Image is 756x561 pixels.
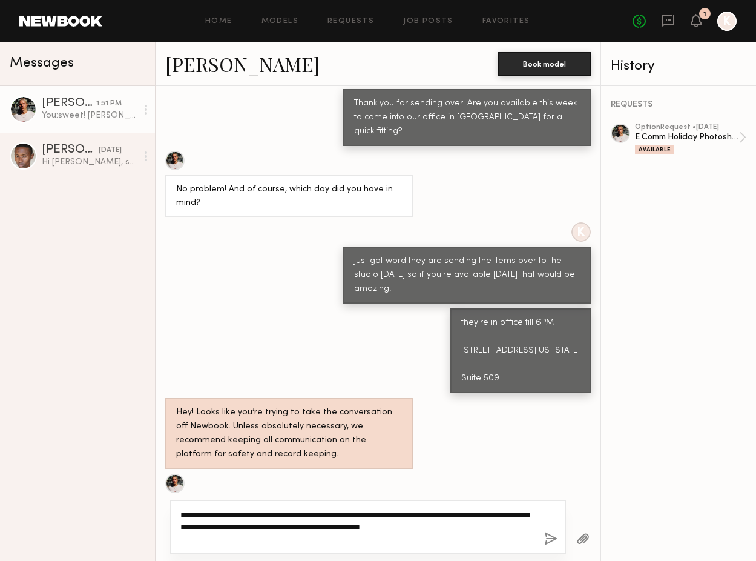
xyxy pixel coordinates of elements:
div: 1 [703,11,706,18]
a: Home [205,18,232,25]
span: Messages [10,56,74,70]
a: [PERSON_NAME] [165,51,320,77]
a: Favorites [482,18,530,25]
div: Hi [PERSON_NAME], so good to hear from you, yes i am available for shoot [DATE] [42,156,137,168]
a: Book model [498,58,591,68]
div: No problem! And of course, which day did you have in mind? [176,183,402,211]
button: Book model [498,52,591,76]
div: [PERSON_NAME] [42,98,96,110]
a: Requests [327,18,374,25]
div: option Request • [DATE] [635,124,739,131]
div: Hey! Looks like you’re trying to take the conversation off Newbook. Unless absolutely necessary, ... [176,406,402,462]
div: [PERSON_NAME] [42,144,99,156]
a: K [717,12,737,31]
div: 1:51 PM [96,98,122,110]
div: REQUESTS [611,101,746,109]
div: Available [635,145,674,154]
div: they're in office till 6PM [STREET_ADDRESS][US_STATE] Suite 509 [461,316,580,386]
div: E Comm Holiday Photoshoot [635,131,739,143]
a: Job Posts [403,18,453,25]
a: optionRequest •[DATE]E Comm Holiday PhotoshootAvailable [635,124,746,154]
a: Models [261,18,298,25]
div: Just got word they are sending the items over to the studio [DATE] so if you're available [DATE] ... [354,254,580,296]
div: [DATE] [99,145,122,156]
div: History [611,59,746,73]
div: Thank you for sending over! Are you available this week to come into our office in [GEOGRAPHIC_DA... [354,97,580,139]
div: You: sweet! [PERSON_NAME] will be there assist. [42,110,137,121]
